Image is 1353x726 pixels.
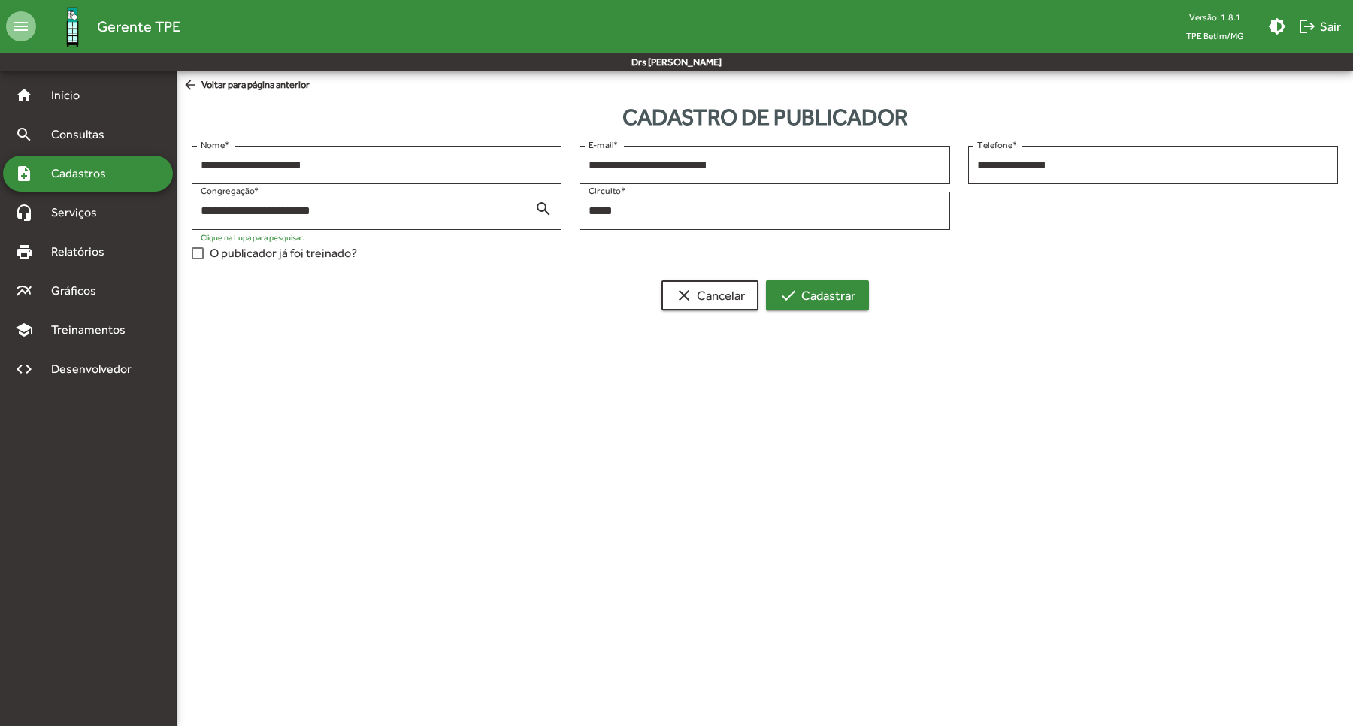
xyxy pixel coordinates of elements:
[36,2,180,51] a: Gerente TPE
[15,165,33,183] mat-icon: note_add
[183,77,201,94] mat-icon: arrow_back
[675,286,693,304] mat-icon: clear
[177,100,1353,134] div: Cadastro de publicador
[15,243,33,261] mat-icon: print
[15,321,33,339] mat-icon: school
[183,77,310,94] span: Voltar para página anterior
[42,282,117,300] span: Gráficos
[48,2,97,51] img: Logo
[779,286,798,304] mat-icon: check
[15,86,33,104] mat-icon: home
[42,243,124,261] span: Relatórios
[1268,17,1286,35] mat-icon: brightness_medium
[15,282,33,300] mat-icon: multiline_chart
[675,282,745,309] span: Cancelar
[42,165,126,183] span: Cadastros
[97,14,180,38] span: Gerente TPE
[1298,17,1316,35] mat-icon: logout
[210,244,357,262] span: O publicador já foi treinado?
[42,321,144,339] span: Treinamentos
[1174,26,1256,45] span: TPE Betim/MG
[661,280,758,310] button: Cancelar
[534,199,552,217] mat-icon: search
[1292,13,1347,40] button: Sair
[201,233,304,242] mat-hint: Clique na Lupa para pesquisar.
[42,126,124,144] span: Consultas
[1298,13,1341,40] span: Sair
[766,280,869,310] button: Cadastrar
[779,282,855,309] span: Cadastrar
[15,204,33,222] mat-icon: headset_mic
[42,86,101,104] span: Início
[42,204,117,222] span: Serviços
[6,11,36,41] mat-icon: menu
[1174,8,1256,26] div: Versão: 1.8.1
[15,126,33,144] mat-icon: search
